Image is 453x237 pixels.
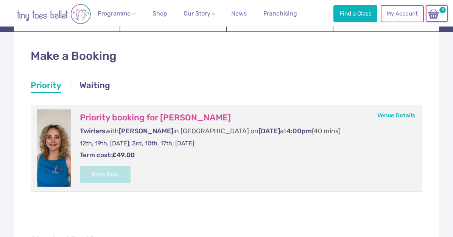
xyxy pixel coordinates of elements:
[381,5,424,22] a: My Account
[80,151,407,160] p: Term cost:
[98,10,131,17] span: Programme
[79,80,110,93] a: Waiting
[80,166,131,183] button: Book Now
[80,127,105,135] span: Twirlers
[184,10,210,17] span: Our Story
[228,6,250,21] a: News
[80,112,407,123] h3: Priority booking for [PERSON_NAME]
[112,151,135,159] strong: £49.00
[181,6,218,21] a: Our Story
[231,10,247,17] span: News
[80,139,407,148] p: 12th, 19th, [DATE]; 3rd, 10th, 17th, [DATE]
[377,112,415,119] a: Venue Details
[438,6,447,14] span: 1
[333,5,377,22] a: Find a Class
[153,10,167,17] span: Shop
[8,4,99,24] img: tiny toes ballet
[31,48,422,64] h1: Make a Booking
[119,127,173,135] span: [PERSON_NAME]
[260,6,300,21] a: Franchising
[286,127,312,135] span: 4:00pm
[263,10,297,17] span: Franchising
[426,5,448,22] a: 1
[80,126,407,136] p: with in [GEOGRAPHIC_DATA] on at (40 mins)
[149,6,170,21] a: Shop
[95,6,139,21] a: Programme
[258,127,280,135] span: [DATE]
